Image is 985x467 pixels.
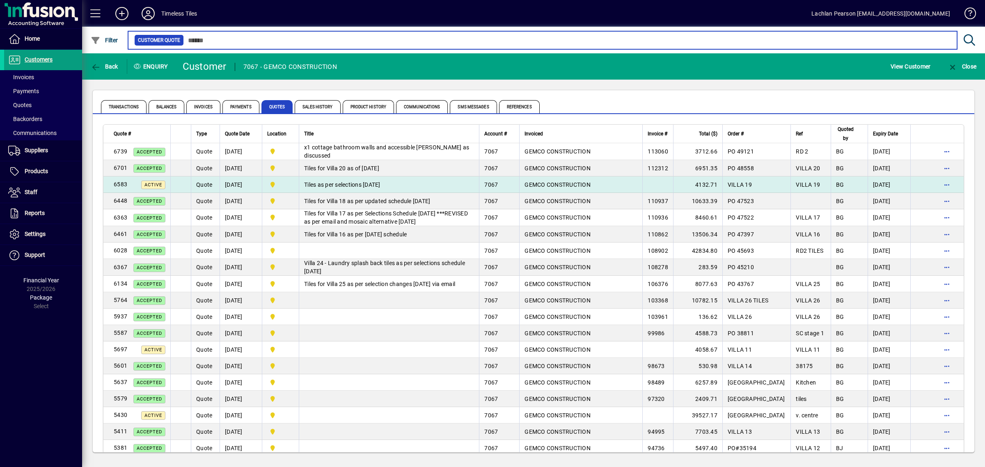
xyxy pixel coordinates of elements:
span: Invoiced [525,129,543,138]
td: 97320 [642,391,673,407]
span: BG [836,231,844,238]
div: Location [267,129,294,138]
span: Dunedin [267,279,294,288]
span: 5937 [114,313,127,320]
div: Lachlan Pearson [EMAIL_ADDRESS][DOMAIN_NAME] [811,7,950,20]
span: Dunedin [267,329,294,338]
span: BG [836,214,844,221]
span: ACCEPTED [137,232,162,237]
a: Payments [4,84,82,98]
span: Transactions [101,100,147,113]
span: References [499,100,540,113]
td: 106376 [642,276,673,292]
span: Support [25,252,45,258]
td: 530.98 [673,358,722,374]
td: 136.62 [673,309,722,325]
td: [DATE] [220,292,262,309]
span: Staff [25,189,37,195]
td: 283.59 [673,259,722,276]
span: BG [836,281,844,287]
span: Dunedin [267,296,294,305]
button: More options [940,442,953,455]
span: Dunedin [267,147,294,156]
button: More options [940,392,953,405]
span: Quote [196,165,212,172]
div: Expiry Date [873,129,905,138]
span: Account # [484,129,507,138]
span: ACCEPTED [137,149,162,155]
span: Tiles for Villa 17 as per Selections Schedule [DATE] ***REVISED as per email and mosaic alternati... [304,210,468,225]
span: VILLA 11 [728,346,752,353]
span: Quote [196,181,212,188]
span: 7067 [484,346,498,353]
span: 5601 [114,362,127,369]
span: Invoices [8,74,34,80]
button: More options [940,359,953,373]
td: [DATE] [868,209,910,226]
span: Tiles for Villa 20 as of [DATE] [304,165,379,172]
td: 99986 [642,325,673,341]
span: Expiry Date [873,129,898,138]
td: [DATE] [220,341,262,358]
span: ACCEPTED [137,282,162,287]
span: Dunedin [267,362,294,371]
span: Quote [196,264,212,270]
div: Enquiry [127,60,176,73]
span: 7067 [484,363,498,369]
span: PO 43767 [728,281,754,287]
span: Dunedin [267,230,294,239]
div: Customer [183,60,227,73]
span: Active [144,182,162,188]
td: [DATE] [220,243,262,259]
app-page-header-button: Close enquiry [939,59,985,74]
a: Support [4,245,82,266]
app-page-header-button: Back [82,59,127,74]
div: Invoiced [525,129,637,138]
button: More options [940,343,953,356]
button: More options [940,294,953,307]
span: GEMCO CONSTRUCTION [525,231,591,238]
span: Product History [343,100,394,113]
span: GEMCO CONSTRUCTION [525,346,591,353]
span: BG [836,330,844,337]
span: PO 47523 [728,198,754,204]
span: Ref [796,129,803,138]
button: Back [89,59,120,74]
td: 98673 [642,358,673,374]
td: [DATE] [868,160,910,176]
span: GEMCO CONSTRUCTION [525,264,591,270]
span: Invoices [186,100,220,113]
span: 5764 [114,297,127,303]
button: More options [940,409,953,422]
span: 6461 [114,231,127,237]
span: ACCEPTED [137,199,162,204]
span: ACCEPTED [137,380,162,385]
span: 5587 [114,330,127,336]
button: More options [940,425,953,438]
div: 7067 - GEMCO CONSTRUCTION [243,60,337,73]
td: 103368 [642,292,673,309]
span: Tiles for Villa 18 as per updated schedule [DATE] [304,198,430,204]
button: More options [940,228,953,241]
button: More options [940,211,953,224]
button: More options [940,162,953,175]
span: PO 45693 [728,247,754,254]
a: Invoices [4,70,82,84]
span: Quote [196,198,212,204]
a: Staff [4,182,82,203]
button: More options [940,277,953,291]
span: 6028 [114,247,127,254]
span: BG [836,346,844,353]
td: [DATE] [220,309,262,325]
button: More options [940,195,953,208]
span: Villa 24 - Laundry splash back tiles as per selections schedule [DATE] [304,260,465,275]
td: 2409.71 [673,391,722,407]
span: 7067 [484,247,498,254]
span: Balances [149,100,184,113]
button: View Customer [889,59,932,74]
span: 7067 [484,214,498,221]
td: [DATE] [868,243,910,259]
a: Quotes [4,98,82,112]
span: VILLA 16 [796,231,820,238]
span: BG [836,148,844,155]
